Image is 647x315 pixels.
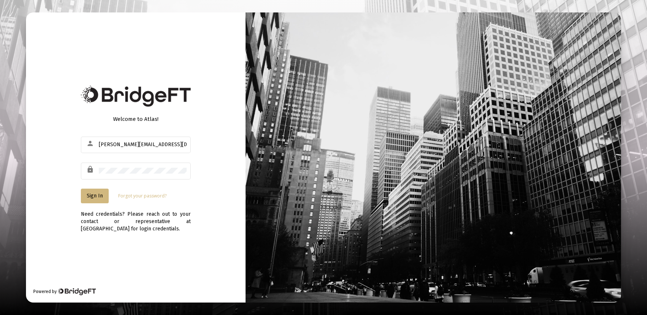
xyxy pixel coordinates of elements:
[87,193,103,199] span: Sign In
[33,288,96,295] div: Powered by
[81,115,191,123] div: Welcome to Atlas!
[86,139,95,148] mat-icon: person
[57,288,96,295] img: Bridge Financial Technology Logo
[81,86,191,107] img: Bridge Financial Technology Logo
[99,142,187,148] input: Email or Username
[118,192,167,200] a: Forgot your password?
[81,189,109,203] button: Sign In
[86,165,95,174] mat-icon: lock
[81,203,191,233] div: Need credentials? Please reach out to your contact or representative at [GEOGRAPHIC_DATA] for log...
